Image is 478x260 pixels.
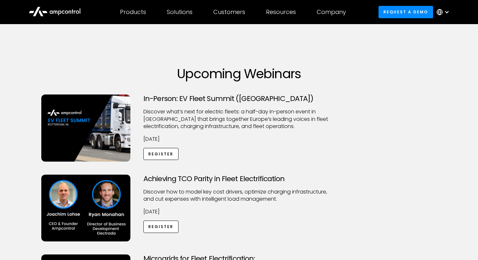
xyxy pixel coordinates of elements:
[143,148,179,160] a: Register
[143,208,335,215] p: [DATE]
[41,66,437,81] h1: Upcoming Webinars
[143,108,335,130] p: ​Discover what’s next for electric fleets: a half-day in-person event in [GEOGRAPHIC_DATA] that b...
[167,8,193,16] div: Solutions
[143,188,335,203] p: Discover how to model key cost drivers, optimize charging infrastructure, and cut expenses with i...
[143,136,335,143] p: [DATE]
[120,8,146,16] div: Products
[143,221,179,233] a: Register
[317,8,346,16] div: Company
[213,8,245,16] div: Customers
[143,94,335,103] h3: In-Person: EV Fleet Summit ([GEOGRAPHIC_DATA])
[266,8,296,16] div: Resources
[378,6,433,18] a: Request a demo
[143,175,335,183] h3: Achieving TCO Parity in Fleet Electrification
